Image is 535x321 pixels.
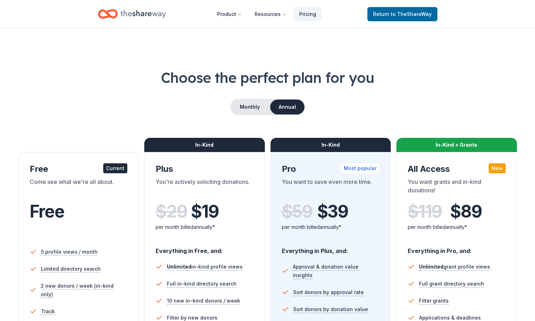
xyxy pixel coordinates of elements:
[282,223,380,231] div: per month billed annually*
[30,178,128,197] div: Come see what we're all about.
[419,297,449,305] span: Filter grants
[282,241,380,255] div: Everything in Plus, and:
[231,100,269,114] button: Monthly
[282,163,380,175] div: Pro
[391,11,432,17] span: to TheShareWay
[282,178,380,197] div: You want to save even more time.
[408,223,506,231] div: per month billed annually*
[167,280,237,288] span: Full in-kind directory search
[271,138,391,152] div: In-Kind
[144,138,265,152] div: In-Kind
[30,201,64,222] span: Free
[98,6,166,22] a: Home
[41,282,127,299] span: 2 new donors / week (in-kind only)
[167,297,240,305] span: 10 new in-kind donors / week
[156,223,254,231] div: per month billed annually*
[17,68,518,88] h1: Choose the perfect plan for you
[41,307,55,316] span: Track
[419,280,484,288] span: Full grant directory search
[167,264,243,270] span: in-kind profile views
[293,7,322,21] a: Pricing
[211,6,322,22] nav: Main
[408,163,506,175] div: All Access
[211,7,248,21] button: Product
[373,10,432,18] span: Return
[293,263,379,280] span: Approval & donation value insights
[293,305,368,314] span: Sort donors by donation value
[156,178,254,197] div: You're actively soliciting donations.
[156,163,254,175] div: Plus
[489,163,506,173] div: New
[419,264,490,270] span: grant profile views
[249,7,292,21] button: Resources
[41,265,101,273] span: Limited directory search
[396,138,517,152] div: In-Kind + Grants
[167,264,191,270] span: Unlimited
[41,248,98,256] span: 5 profile views / month
[293,288,364,297] span: Sort donors by approval rate
[317,202,348,221] span: $ 39
[103,163,127,173] div: Current
[341,163,379,173] div: Most popular
[367,7,437,21] a: Returnto TheShareWay
[191,202,219,221] span: $ 19
[408,241,506,255] div: Everything in Pro, and:
[270,100,304,114] button: Annual
[30,163,128,175] div: Free
[408,178,506,197] div: You want grants and in-kind donations!
[419,264,443,270] span: Unlimited
[156,241,254,255] div: Everything in Free, and:
[450,202,482,221] span: $ 89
